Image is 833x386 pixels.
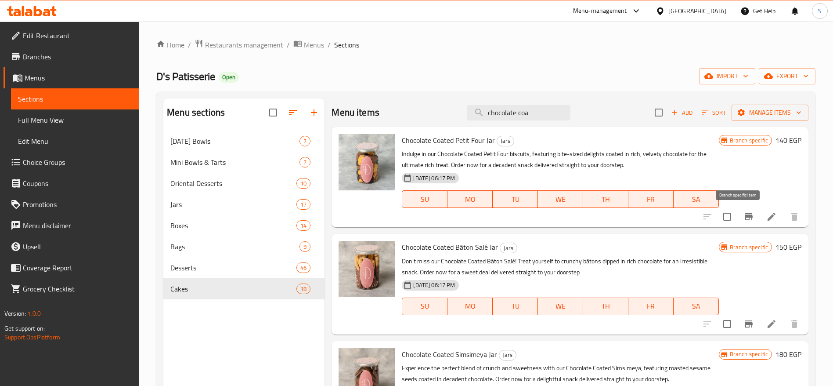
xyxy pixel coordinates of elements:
[163,127,325,303] nav: Menu sections
[11,131,139,152] a: Edit Menu
[497,136,514,146] span: Jars
[296,178,310,189] div: items
[726,243,772,251] span: Branch specific
[163,215,325,236] div: Boxes14
[467,105,570,120] input: search
[328,40,331,50] li: /
[163,257,325,278] div: Desserts46
[4,278,139,299] a: Grocery Checklist
[451,193,489,206] span: MO
[25,73,132,83] span: Menus
[4,257,139,278] a: Coverage Report
[188,40,191,50] li: /
[766,71,808,82] span: export
[451,300,489,313] span: MO
[583,190,628,208] button: TH
[163,131,325,152] div: [DATE] Bowls7
[296,262,310,273] div: items
[205,40,283,50] span: Restaurants management
[402,190,447,208] button: SU
[410,174,458,182] span: [DATE] 06:17 PM
[402,134,495,147] span: Chocolate Coated Petit Four Jar
[4,46,139,67] a: Branches
[334,40,359,50] span: Sections
[493,298,538,315] button: TU
[4,215,139,236] a: Menu disclaimer
[402,363,718,385] p: Experience the perfect blend of crunch and sweetness with our Chocolate Coated Simsimeya, featuri...
[299,136,310,146] div: items
[23,241,132,252] span: Upsell
[300,243,310,251] span: 9
[332,106,379,119] h2: Menu items
[23,262,132,273] span: Coverage Report
[156,66,215,86] span: D's Patisserie
[170,136,299,146] span: [DATE] Bowls
[18,94,132,104] span: Sections
[163,278,325,299] div: Cakes18
[700,106,728,120] button: Sort
[402,348,497,361] span: Chocolate Coated Simsimeya Jar
[499,350,516,360] span: Jars
[775,134,801,146] h6: 140 EGP
[632,193,670,206] span: FR
[500,243,517,253] div: Jars
[195,39,283,51] a: Restaurants management
[541,300,580,313] span: WE
[297,179,310,188] span: 10
[406,193,444,206] span: SU
[759,68,815,84] button: export
[4,331,60,343] a: Support.OpsPlatform
[583,298,628,315] button: TH
[818,6,822,16] span: S
[156,40,184,50] a: Home
[297,222,310,230] span: 14
[447,190,493,208] button: MO
[696,106,732,120] span: Sort items
[573,6,627,16] div: Menu-management
[766,211,777,222] a: Edit menu item
[775,241,801,253] h6: 150 EGP
[500,243,517,253] span: Jars
[587,193,625,206] span: TH
[4,323,45,334] span: Get support on:
[628,190,674,208] button: FR
[300,158,310,167] span: 7
[287,40,290,50] li: /
[766,319,777,329] a: Edit menu item
[23,284,132,294] span: Grocery Checklist
[23,157,132,168] span: Choice Groups
[18,115,132,125] span: Full Menu View
[170,220,296,231] div: Boxes
[297,285,310,293] span: 18
[538,190,583,208] button: WE
[677,300,715,313] span: SA
[11,88,139,109] a: Sections
[296,284,310,294] div: items
[170,157,299,168] span: Mini Bowls & Tarts
[156,39,815,51] nav: breadcrumb
[699,68,755,84] button: import
[738,313,759,335] button: Branch-specific-item
[293,39,324,51] a: Menus
[170,262,296,273] span: Desserts
[4,152,139,173] a: Choice Groups
[538,298,583,315] button: WE
[706,71,748,82] span: import
[282,102,303,123] span: Sort sections
[775,348,801,361] h6: 180 EGP
[18,136,132,146] span: Edit Menu
[299,157,310,168] div: items
[496,300,534,313] span: TU
[339,241,395,297] img: Chocolate Coated Bâton Salé Jar
[170,199,296,210] span: Jars
[447,298,493,315] button: MO
[304,40,324,50] span: Menus
[718,208,736,226] span: Select to update
[170,136,299,146] div: Ramadan Bowls
[23,51,132,62] span: Branches
[738,206,759,227] button: Branch-specific-item
[726,350,772,358] span: Branch specific
[402,298,447,315] button: SU
[739,107,801,118] span: Manage items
